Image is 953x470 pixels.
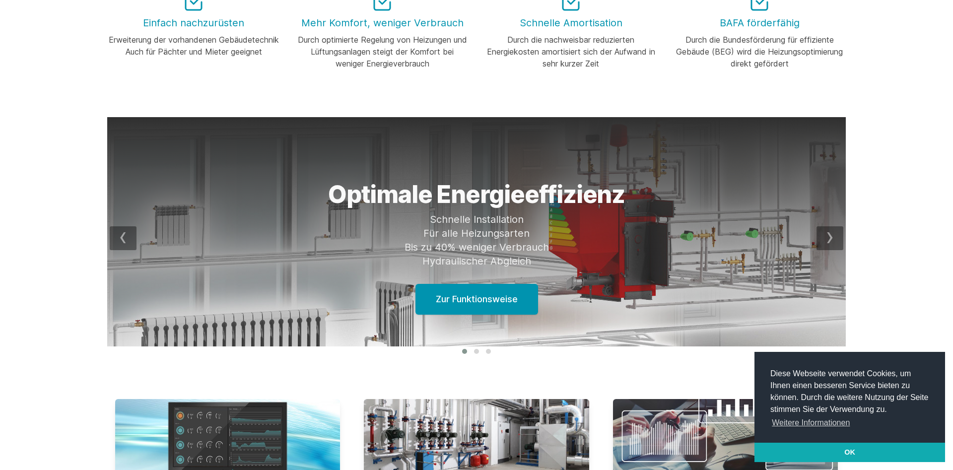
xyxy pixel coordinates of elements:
[754,443,945,463] a: dismiss cookie message
[415,284,538,315] a: Zur Funktionsweise
[298,183,655,206] h1: Optimale Energieeffizienz
[296,34,469,69] div: Durch optimierte Regelung von Heizungen und Lüftungsanlagen steigt der Komfort bei weniger Energi...
[107,16,280,30] h3: Einfach nachzurüsten
[298,212,655,268] p: Schnelle Installation Für alle Heizungsarten Bis zu 40% weniger Verbrauch Hydraulischer Abgleich
[673,34,846,69] div: Durch die Bundesförderung für effiziente Gebäude (BEG) wird die Heizungsoptimierung direkt gefördert
[817,226,843,250] div: next
[673,16,846,30] h3: BAFA förderfähig
[110,226,136,250] div: prev
[107,34,280,58] div: Erweiterung der vorhandenen Gebäudetechnik Auch für Pächter und Mieter geeignet
[754,352,945,462] div: cookieconsent
[770,415,852,430] a: learn more about cookies
[484,34,657,69] div: Durch die nachweisbar reduzierten Energiekosten amortisiert sich der Aufwand in sehr kurzer Zeit
[484,16,657,30] h3: Schnelle Amortisation
[770,368,929,430] span: Diese Webseite verwendet Cookies, um Ihnen einen besseren Service bieten zu können. Durch die wei...
[296,16,469,30] h3: Mehr Komfort, weniger Verbrauch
